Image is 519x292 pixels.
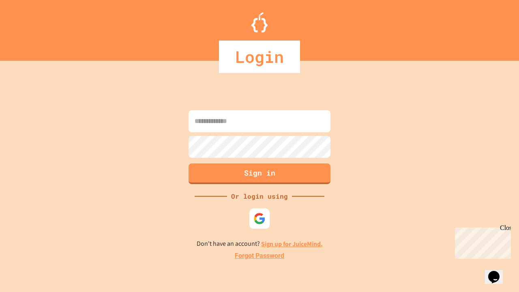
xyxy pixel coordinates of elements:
iframe: chat widget [485,260,511,284]
div: Or login using [227,191,292,201]
div: Chat with us now!Close [3,3,56,52]
img: google-icon.svg [253,213,266,225]
button: Sign in [189,163,330,184]
a: Sign up for JuiceMind. [261,240,323,248]
a: Forgot Password [235,251,284,261]
img: Logo.svg [251,12,268,32]
iframe: chat widget [452,224,511,259]
p: Don't have an account? [197,239,323,249]
div: Login [219,41,300,73]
